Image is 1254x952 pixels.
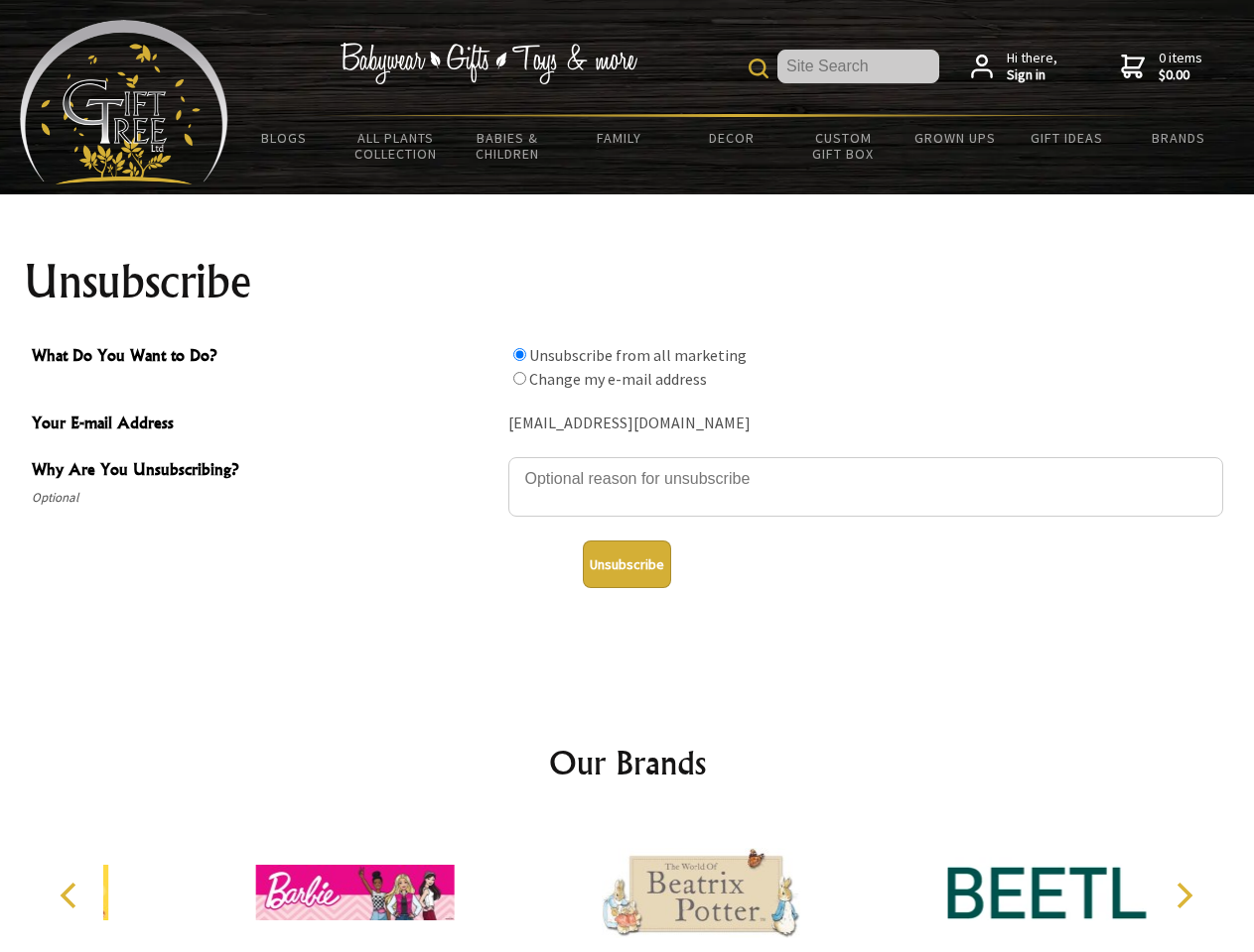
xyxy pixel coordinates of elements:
button: Unsubscribe [583,540,671,588]
a: Hi there,Sign in [971,50,1057,84]
strong: $0.00 [1159,66,1202,84]
span: What Do You Want to Do? [32,343,498,372]
span: Optional [32,486,498,510]
a: Brands [1123,117,1235,159]
button: Next [1162,874,1205,917]
a: Grown Ups [899,117,1011,159]
strong: Sign in [1007,66,1057,84]
h2: Our Brands [40,739,1215,786]
img: Babyware - Gifts - Toys and more... [20,20,228,184]
span: 0 items [1159,49,1202,84]
div: [EMAIL_ADDRESS][DOMAIN_NAME] [508,409,1223,439]
a: BLOGS [228,117,341,159]
a: Gift Ideas [1011,117,1123,159]
label: Unsubscribe from all marketing [529,345,747,365]
input: What Do You Want to Do? [513,372,526,385]
button: Previous [50,874,93,917]
span: Hi there, [1007,50,1057,84]
textarea: Why Are You Unsubscribing? [508,457,1223,517]
img: product search [749,59,768,78]
a: Babies & Children [452,117,564,175]
a: All Plants Collection [341,117,453,175]
a: Custom Gift Box [787,117,900,175]
h1: Unsubscribe [24,258,1231,305]
a: 0 items$0.00 [1121,50,1202,84]
span: Your E-mail Address [32,411,498,439]
img: Babywear - Gifts - Toys & more [340,43,637,84]
input: Site Search [777,50,939,83]
label: Change my e-mail address [529,369,707,389]
a: Decor [675,117,787,159]
a: Family [564,117,676,159]
span: Why Are You Unsubscribing? [32,457,498,486]
input: What Do You Want to Do? [513,348,526,361]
